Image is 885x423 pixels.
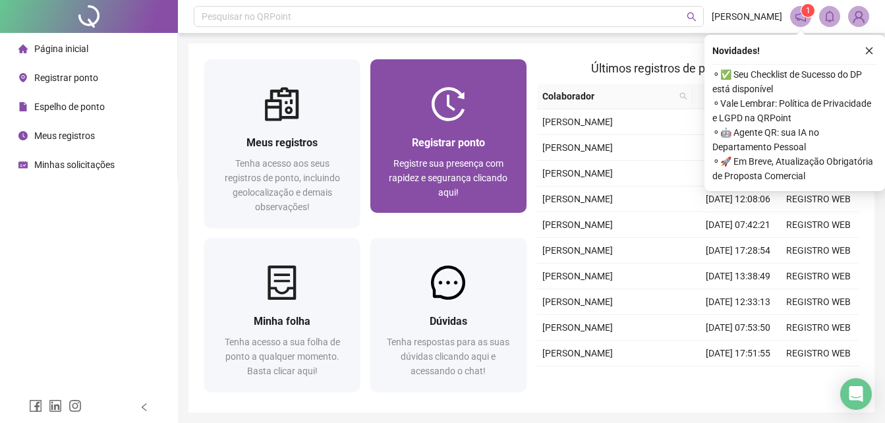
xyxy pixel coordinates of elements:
[34,101,105,112] span: Espelho de ponto
[778,264,859,289] td: REGISTRO WEB
[778,186,859,212] td: REGISTRO WEB
[824,11,836,22] span: bell
[778,212,859,238] td: REGISTRO WEB
[698,109,778,135] td: [DATE] 08:08:23
[806,6,811,15] span: 1
[693,84,770,109] th: Data/Hora
[698,212,778,238] td: [DATE] 07:42:21
[542,142,613,153] span: [PERSON_NAME]
[34,159,115,170] span: Minhas solicitações
[225,337,340,376] span: Tenha acesso a sua folha de ponto a qualquer momento. Basta clicar aqui!
[712,125,877,154] span: ⚬ 🤖 Agente QR: sua IA no Departamento Pessoal
[204,238,360,391] a: Minha folhaTenha acesso a sua folha de ponto a qualquer momento. Basta clicar aqui!
[204,59,360,227] a: Meus registrosTenha acesso aos seus registros de ponto, incluindo geolocalização e demais observa...
[387,337,509,376] span: Tenha respostas para as suas dúvidas clicando aqui e acessando o chat!
[778,289,859,315] td: REGISTRO WEB
[542,89,675,103] span: Colaborador
[49,399,62,412] span: linkedin
[698,238,778,264] td: [DATE] 17:28:54
[542,219,613,230] span: [PERSON_NAME]
[389,158,507,198] span: Registre sua presença com rapidez e segurança clicando aqui!
[18,44,28,53] span: home
[698,289,778,315] td: [DATE] 12:33:13
[698,186,778,212] td: [DATE] 12:08:06
[698,161,778,186] td: [DATE] 13:15:55
[430,315,467,327] span: Dúvidas
[840,378,872,410] div: Open Intercom Messenger
[542,168,613,179] span: [PERSON_NAME]
[542,322,613,333] span: [PERSON_NAME]
[698,89,755,103] span: Data/Hora
[140,403,149,412] span: left
[778,315,859,341] td: REGISTRO WEB
[677,86,690,106] span: search
[698,341,778,366] td: [DATE] 17:51:55
[246,136,318,149] span: Meus registros
[849,7,869,26] img: 93204
[18,160,28,169] span: schedule
[712,67,877,96] span: ⚬ ✅ Seu Checklist de Sucesso do DP está disponível
[795,11,807,22] span: notification
[34,72,98,83] span: Registrar ponto
[687,12,697,22] span: search
[542,296,613,307] span: [PERSON_NAME]
[542,117,613,127] span: [PERSON_NAME]
[778,341,859,366] td: REGISTRO WEB
[18,73,28,82] span: environment
[591,61,804,75] span: Últimos registros de ponto sincronizados
[412,136,485,149] span: Registrar ponto
[778,238,859,264] td: REGISTRO WEB
[69,399,82,412] span: instagram
[801,4,814,17] sup: 1
[712,9,782,24] span: [PERSON_NAME]
[712,154,877,183] span: ⚬ 🚀 Em Breve, Atualização Obrigatória de Proposta Comercial
[542,194,613,204] span: [PERSON_NAME]
[18,131,28,140] span: clock-circle
[698,366,778,392] td: [DATE] 13:21:32
[712,96,877,125] span: ⚬ Vale Lembrar: Política de Privacidade e LGPD na QRPoint
[29,399,42,412] span: facebook
[698,135,778,161] td: [DATE] 17:26:40
[34,43,88,54] span: Página inicial
[542,271,613,281] span: [PERSON_NAME]
[698,315,778,341] td: [DATE] 07:53:50
[225,158,340,212] span: Tenha acesso aos seus registros de ponto, incluindo geolocalização e demais observações!
[18,102,28,111] span: file
[254,315,310,327] span: Minha folha
[698,264,778,289] td: [DATE] 13:38:49
[370,238,526,391] a: DúvidasTenha respostas para as suas dúvidas clicando aqui e acessando o chat!
[34,130,95,141] span: Meus registros
[542,348,613,358] span: [PERSON_NAME]
[712,43,760,58] span: Novidades !
[679,92,687,100] span: search
[778,366,859,392] td: REGISTRO WEB
[865,46,874,55] span: close
[370,59,526,213] a: Registrar pontoRegistre sua presença com rapidez e segurança clicando aqui!
[542,245,613,256] span: [PERSON_NAME]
